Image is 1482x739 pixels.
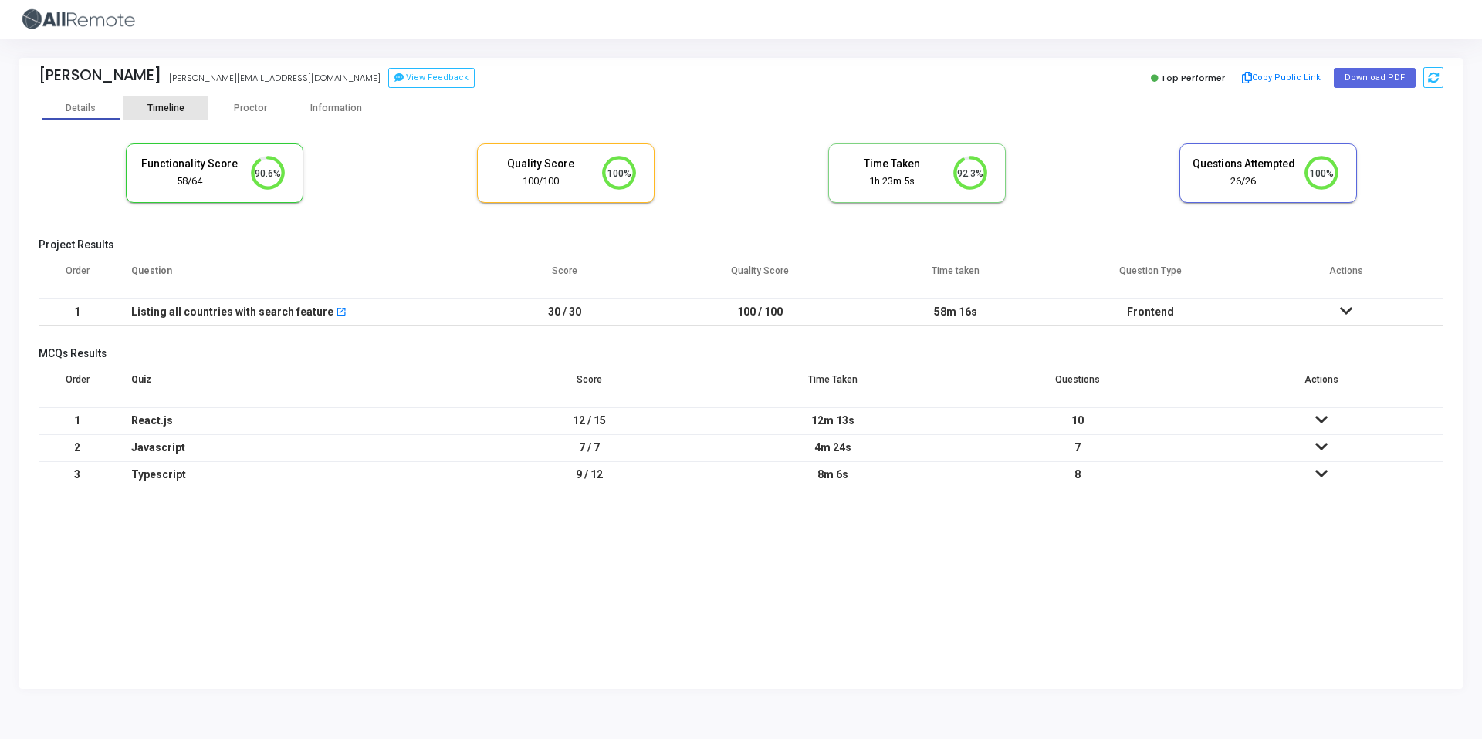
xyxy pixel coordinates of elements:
[116,364,467,407] th: Quiz
[467,434,711,461] td: 7 / 7
[131,408,452,434] div: React.js
[956,364,1199,407] th: Questions
[1192,174,1295,189] div: 26/26
[39,407,116,434] td: 1
[336,308,347,319] mat-icon: open_in_new
[138,174,242,189] div: 58/64
[726,435,939,461] div: 4m 24s
[711,364,955,407] th: Time Taken
[39,364,116,407] th: Order
[131,299,333,325] div: Listing all countries with search feature
[489,174,593,189] div: 100/100
[467,407,711,434] td: 12 / 15
[858,299,1053,326] td: 58m 16s
[131,435,452,461] div: Javascript
[956,407,1199,434] td: 10
[39,66,161,84] div: [PERSON_NAME]
[467,299,662,326] td: 30 / 30
[858,255,1053,299] th: Time taken
[489,157,593,170] h5: Quality Score
[39,347,1443,360] h5: MCQs Results
[841,157,944,170] h5: Time Taken
[1161,72,1225,84] span: Top Performer
[956,461,1199,488] td: 8
[1053,255,1248,299] th: Question Type
[1237,66,1326,89] button: Copy Public Link
[39,434,116,461] td: 2
[39,238,1443,251] h5: Project Results
[39,299,116,326] td: 1
[116,255,467,299] th: Question
[1199,364,1443,407] th: Actions
[726,462,939,488] div: 8m 6s
[467,461,711,488] td: 9 / 12
[39,461,116,488] td: 3
[388,68,475,88] button: View Feedback
[293,103,378,114] div: Information
[662,299,858,326] td: 100 / 100
[169,72,381,85] div: [PERSON_NAME][EMAIL_ADDRESS][DOMAIN_NAME]
[147,103,184,114] div: Timeline
[131,462,452,488] div: Typescript
[1053,299,1248,326] td: Frontend
[208,103,293,114] div: Proctor
[1192,157,1295,170] h5: Questions Attempted
[662,255,858,299] th: Quality Score
[1248,255,1443,299] th: Actions
[467,255,662,299] th: Score
[138,157,242,170] h5: Functionality Score
[19,4,135,35] img: logo
[39,255,116,299] th: Order
[726,408,939,434] div: 12m 13s
[1334,68,1416,88] button: Download PDF
[956,434,1199,461] td: 7
[841,174,944,189] div: 1h 23m 5s
[66,103,96,114] div: Details
[467,364,711,407] th: Score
